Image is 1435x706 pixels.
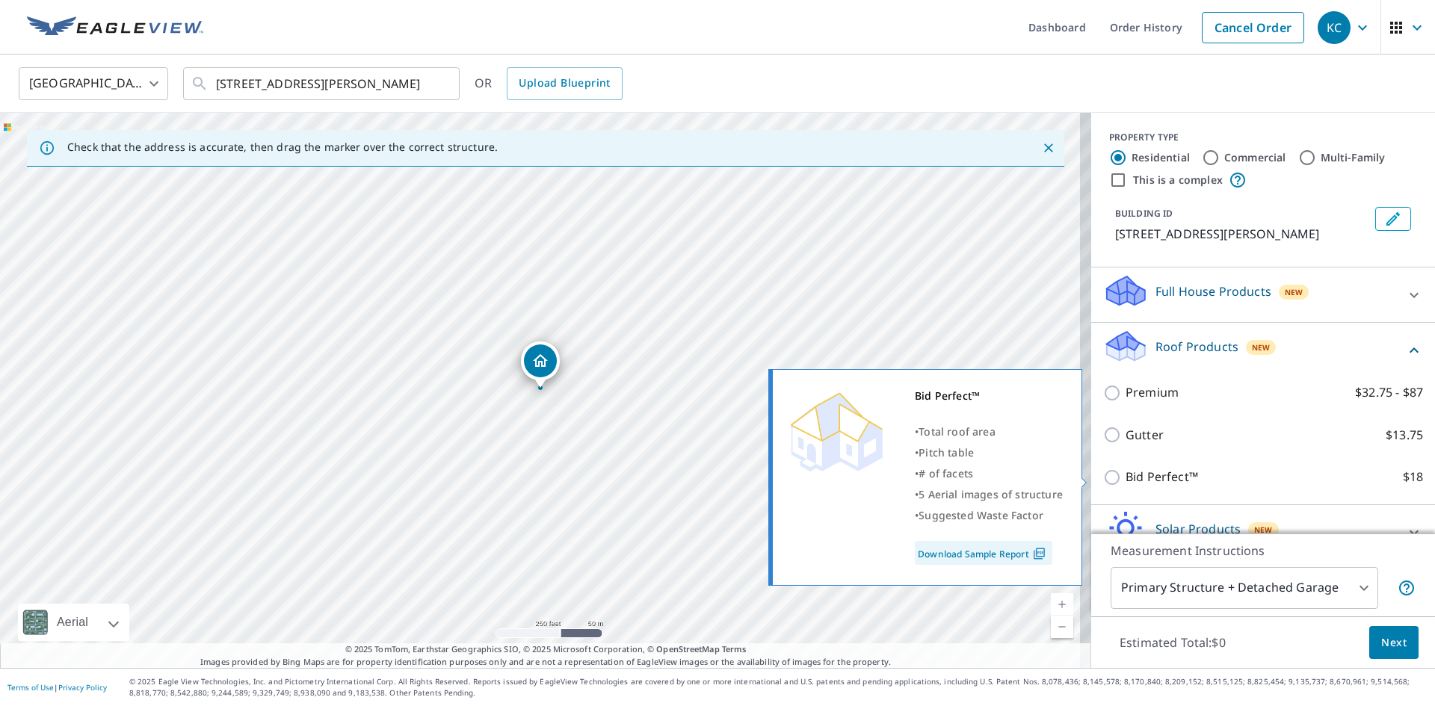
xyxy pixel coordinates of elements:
[1111,567,1378,609] div: Primary Structure + Detached Garage
[919,445,974,459] span: Pitch table
[18,604,129,641] div: Aerial
[1115,207,1173,220] p: BUILDING ID
[7,682,54,693] a: Terms of Use
[216,63,429,105] input: Search by address or latitude-longitude
[1126,383,1179,402] p: Premium
[915,505,1063,526] div: •
[915,421,1063,442] div: •
[19,63,168,105] div: [GEOGRAPHIC_DATA]
[784,385,889,475] img: Premium
[521,341,560,388] div: Dropped pin, building 1, Residential property, 8748 Durbin Ln Crown Point, IN 46307
[1202,12,1304,43] a: Cancel Order
[1375,207,1411,231] button: Edit building 1
[915,442,1063,463] div: •
[1355,383,1423,402] p: $32.75 - $87
[915,484,1063,505] div: •
[1126,468,1198,486] p: Bid Perfect™
[1381,634,1407,652] span: Next
[1039,138,1058,158] button: Close
[722,643,747,654] a: Terms
[475,67,623,100] div: OR
[27,16,203,39] img: EV Logo
[915,385,1063,406] div: Bid Perfect™
[507,67,622,100] a: Upload Blueprint
[1109,131,1417,144] div: PROPERTY TYPE
[1126,426,1164,445] p: Gutter
[915,541,1052,565] a: Download Sample Report
[52,604,93,641] div: Aerial
[1108,626,1238,659] p: Estimated Total: $0
[1155,282,1271,300] p: Full House Products
[1386,426,1423,445] p: $13.75
[1029,547,1049,560] img: Pdf Icon
[1115,225,1369,243] p: [STREET_ADDRESS][PERSON_NAME]
[915,463,1063,484] div: •
[919,487,1063,501] span: 5 Aerial images of structure
[1132,150,1190,165] label: Residential
[1398,579,1416,597] span: Your report will include the primary structure and a detached garage if one exists.
[1051,593,1073,616] a: Current Level 17, Zoom In
[58,682,107,693] a: Privacy Policy
[1051,616,1073,638] a: Current Level 17, Zoom Out
[1285,286,1303,298] span: New
[919,424,996,439] span: Total roof area
[919,508,1043,522] span: Suggested Waste Factor
[1224,150,1286,165] label: Commercial
[1155,520,1241,538] p: Solar Products
[345,643,747,656] span: © 2025 TomTom, Earthstar Geographics SIO, © 2025 Microsoft Corporation, ©
[1252,341,1271,353] span: New
[1403,468,1423,486] p: $18
[919,466,973,480] span: # of facets
[1103,511,1423,554] div: Solar ProductsNew
[1111,542,1416,560] p: Measurement Instructions
[1321,150,1386,165] label: Multi-Family
[129,676,1428,699] p: © 2025 Eagle View Technologies, Inc. and Pictometry International Corp. All Rights Reserved. Repo...
[1103,329,1423,371] div: Roof ProductsNew
[67,140,498,154] p: Check that the address is accurate, then drag the marker over the correct structure.
[1318,11,1351,44] div: KC
[1155,338,1238,356] p: Roof Products
[7,683,107,692] p: |
[1133,173,1223,188] label: This is a complex
[1254,524,1273,536] span: New
[1103,273,1423,316] div: Full House ProductsNew
[656,643,719,654] a: OpenStreetMap
[519,74,610,93] span: Upload Blueprint
[1369,626,1419,660] button: Next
